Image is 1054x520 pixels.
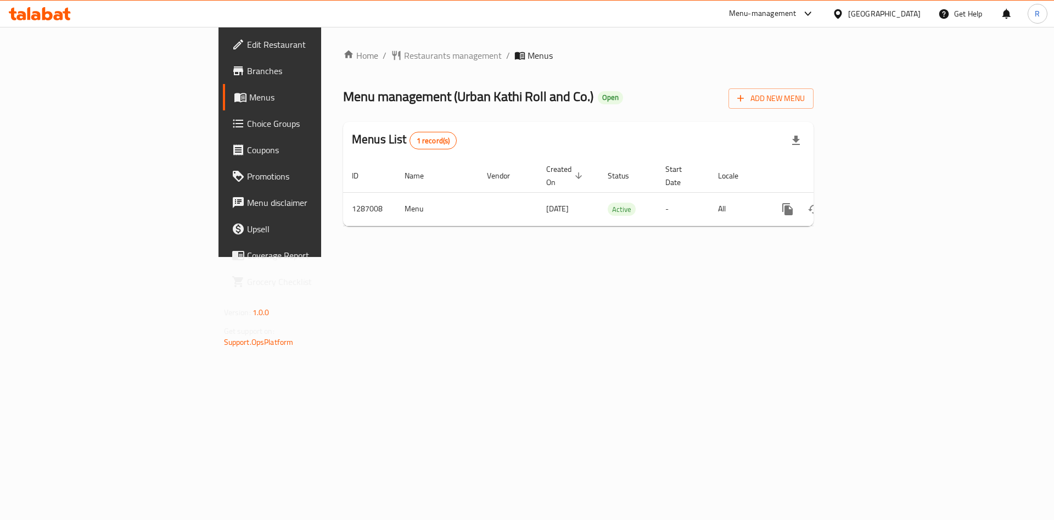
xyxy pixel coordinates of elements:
[247,143,386,156] span: Coupons
[249,91,386,104] span: Menus
[405,169,438,182] span: Name
[729,7,797,20] div: Menu-management
[404,49,502,62] span: Restaurants management
[709,192,766,226] td: All
[775,196,801,222] button: more
[352,169,373,182] span: ID
[598,93,623,102] span: Open
[410,136,457,146] span: 1 record(s)
[223,163,395,189] a: Promotions
[487,169,524,182] span: Vendor
[223,242,395,269] a: Coverage Report
[247,64,386,77] span: Branches
[766,159,889,193] th: Actions
[223,58,395,84] a: Branches
[343,84,593,109] span: Menu management ( Urban Kathi Roll and Co. )
[410,132,457,149] div: Total records count
[546,202,569,216] span: [DATE]
[223,31,395,58] a: Edit Restaurant
[352,131,457,149] h2: Menus List
[224,335,294,349] a: Support.OpsPlatform
[737,92,805,105] span: Add New Menu
[247,222,386,236] span: Upsell
[247,196,386,209] span: Menu disclaimer
[728,88,814,109] button: Add New Menu
[718,169,753,182] span: Locale
[608,203,636,216] span: Active
[247,38,386,51] span: Edit Restaurant
[848,8,921,20] div: [GEOGRAPHIC_DATA]
[223,137,395,163] a: Coupons
[657,192,709,226] td: -
[1035,8,1040,20] span: R
[598,91,623,104] div: Open
[223,269,395,295] a: Grocery Checklist
[247,249,386,262] span: Coverage Report
[528,49,553,62] span: Menus
[343,159,889,226] table: enhanced table
[783,127,809,154] div: Export file
[247,117,386,130] span: Choice Groups
[396,192,478,226] td: Menu
[224,324,274,338] span: Get support on:
[801,196,827,222] button: Change Status
[665,163,696,189] span: Start Date
[391,49,502,62] a: Restaurants management
[223,84,395,110] a: Menus
[224,305,251,320] span: Version:
[223,189,395,216] a: Menu disclaimer
[247,275,386,288] span: Grocery Checklist
[253,305,270,320] span: 1.0.0
[223,216,395,242] a: Upsell
[343,49,814,62] nav: breadcrumb
[546,163,586,189] span: Created On
[506,49,510,62] li: /
[608,169,643,182] span: Status
[223,110,395,137] a: Choice Groups
[247,170,386,183] span: Promotions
